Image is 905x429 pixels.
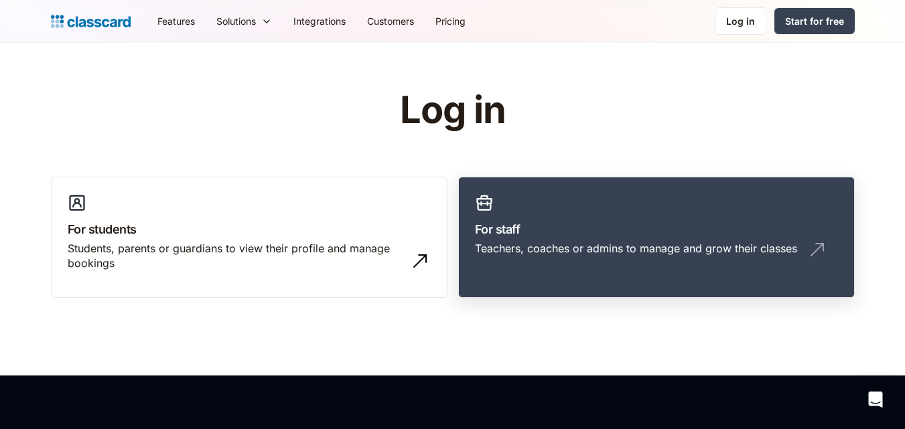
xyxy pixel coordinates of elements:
[51,177,447,298] a: For studentsStudents, parents or guardians to view their profile and manage bookings
[283,6,356,36] a: Integrations
[206,6,283,36] div: Solutions
[68,241,404,271] div: Students, parents or guardians to view their profile and manage bookings
[726,14,755,28] div: Log in
[425,6,476,36] a: Pricing
[475,241,797,256] div: Teachers, coaches or admins to manage and grow their classes
[216,14,256,28] div: Solutions
[475,220,838,238] h3: For staff
[458,177,855,298] a: For staffTeachers, coaches or admins to manage and grow their classes
[240,90,665,131] h1: Log in
[785,14,844,28] div: Start for free
[774,8,855,34] a: Start for free
[356,6,425,36] a: Customers
[68,220,431,238] h3: For students
[147,6,206,36] a: Features
[859,383,892,416] div: Open Intercom Messenger
[51,12,131,31] a: Logo
[715,7,766,35] a: Log in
